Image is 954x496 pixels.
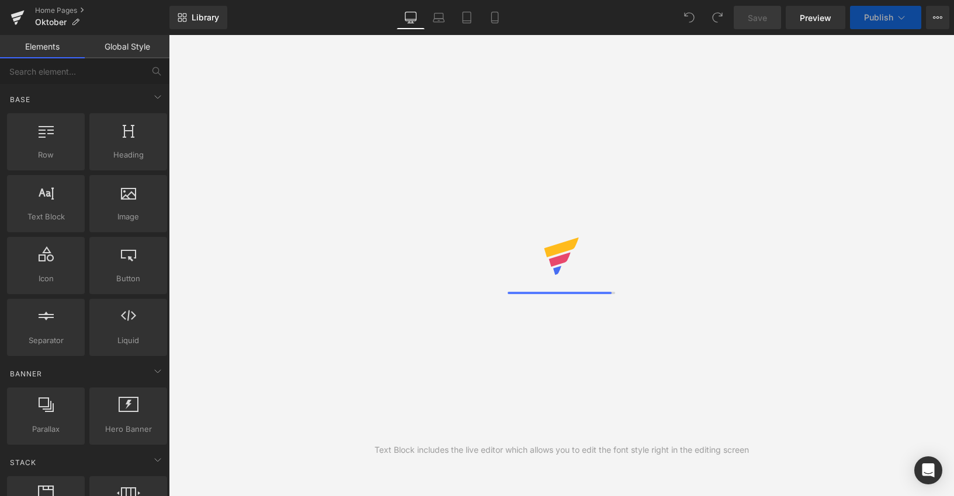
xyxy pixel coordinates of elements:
span: Row [11,149,81,161]
a: Mobile [481,6,509,29]
span: Preview [800,12,831,24]
button: Publish [850,6,921,29]
span: Oktober [35,18,67,27]
a: Global Style [85,35,169,58]
span: Separator [11,334,81,347]
span: Stack [9,457,37,468]
span: Liquid [93,334,164,347]
button: More [926,6,949,29]
span: Base [9,94,32,105]
span: Button [93,273,164,285]
div: Open Intercom Messenger [914,456,942,484]
div: Text Block includes the live editor which allows you to edit the font style right in the editing ... [374,443,749,456]
a: Desktop [397,6,425,29]
span: Parallax [11,423,81,435]
span: Image [93,211,164,223]
span: Save [748,12,767,24]
span: Banner [9,368,43,379]
span: Text Block [11,211,81,223]
a: Laptop [425,6,453,29]
a: Tablet [453,6,481,29]
span: Heading [93,149,164,161]
span: Library [192,12,219,23]
a: Preview [786,6,845,29]
button: Undo [678,6,701,29]
a: New Library [169,6,227,29]
button: Redo [706,6,729,29]
span: Icon [11,273,81,285]
span: Hero Banner [93,423,164,435]
span: Publish [864,13,893,22]
a: Home Pages [35,6,169,15]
